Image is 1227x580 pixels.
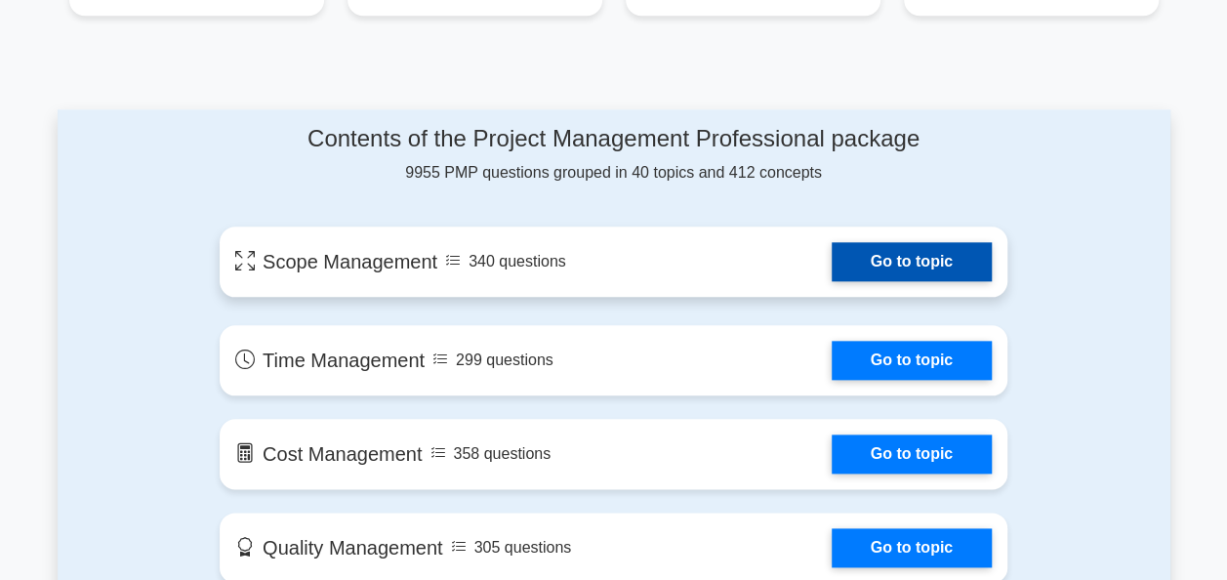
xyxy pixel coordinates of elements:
[220,125,1007,153] h4: Contents of the Project Management Professional package
[832,242,992,281] a: Go to topic
[832,341,992,380] a: Go to topic
[832,435,992,474] a: Go to topic
[832,528,992,567] a: Go to topic
[220,125,1007,185] div: 9955 PMP questions grouped in 40 topics and 412 concepts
